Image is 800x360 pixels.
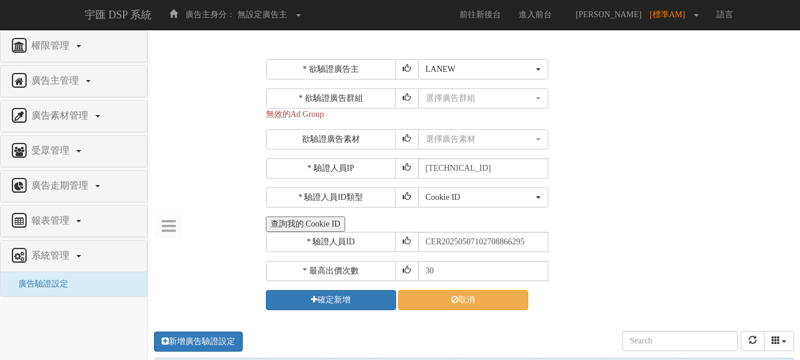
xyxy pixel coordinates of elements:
[426,133,534,145] div: 選擇廣告素材
[28,180,94,190] span: 廣告走期管理
[426,93,534,104] div: 選擇廣告群組
[28,145,75,155] span: 受眾管理
[9,247,138,266] a: 系統管理
[426,63,534,75] div: LANEW
[418,88,548,109] button: 選擇廣告群組
[28,215,75,225] span: 報表管理
[426,192,534,203] div: Cookie ID
[418,129,548,149] button: 選擇廣告素材
[622,331,738,351] input: Search
[28,250,75,260] span: 系統管理
[741,331,764,351] button: refresh
[185,10,235,19] span: 廣告主身分：
[266,290,396,310] button: 確定新增
[266,216,345,232] button: 查詢我的 Cookie ID
[9,279,68,288] a: 廣告驗證設定
[9,107,138,126] a: 廣告素材管理
[9,72,138,91] a: 廣告主管理
[418,187,548,208] button: Cookie ID
[9,177,138,196] a: 廣告走期管理
[28,40,75,50] span: 權限管理
[570,10,647,19] span: [PERSON_NAME]
[9,37,138,56] a: 權限管理
[9,212,138,231] a: 報表管理
[650,10,691,19] span: [標準AM]
[398,290,528,310] a: 取消
[9,142,138,161] a: 受眾管理
[28,110,94,120] span: 廣告素材管理
[764,331,795,351] div: Columns
[764,331,795,351] button: columns
[418,59,548,79] button: LANEW
[28,75,85,85] span: 廣告主管理
[154,332,243,352] a: 新增廣告驗證設定
[266,110,324,119] span: 無效的Ad Group
[237,10,287,19] span: 無設定廣告主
